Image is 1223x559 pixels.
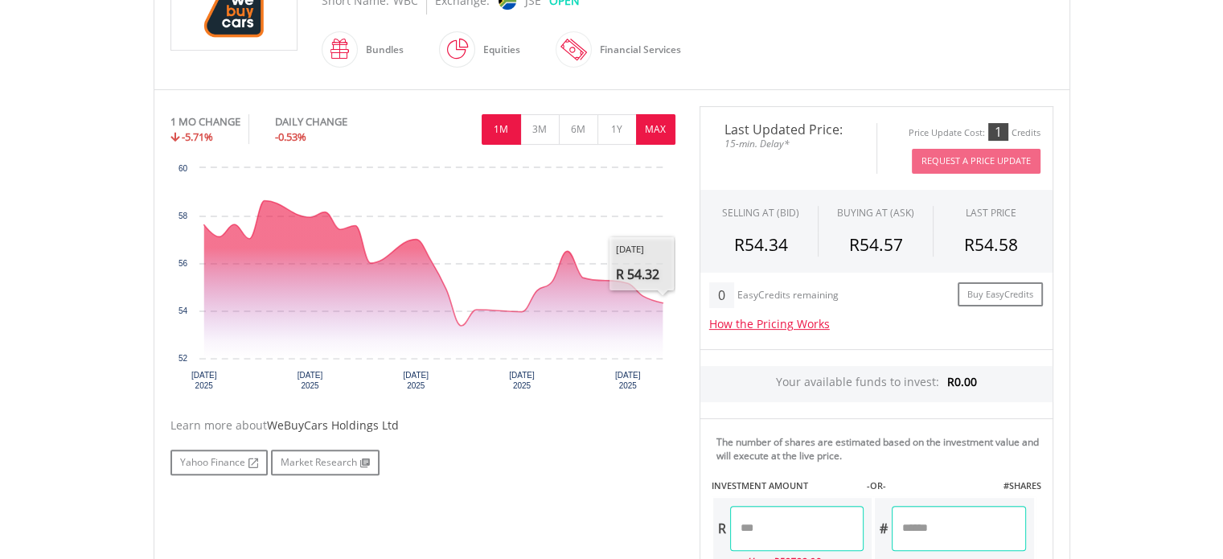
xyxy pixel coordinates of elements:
button: 3M [520,114,560,145]
text: 54 [178,306,187,315]
text: 56 [178,259,187,268]
div: Equities [475,31,520,69]
span: -5.71% [182,129,213,144]
div: 1 MO CHANGE [170,114,240,129]
div: # [875,506,892,551]
text: 58 [178,212,187,220]
button: MAX [636,114,675,145]
text: [DATE] 2025 [614,371,640,390]
div: 0 [709,282,734,308]
div: Financial Services [592,31,681,69]
a: Buy EasyCredits [958,282,1043,307]
button: 6M [559,114,598,145]
button: 1Y [597,114,637,145]
label: INVESTMENT AMOUNT [712,479,808,492]
button: Request A Price Update [912,149,1040,174]
span: R54.34 [734,233,788,256]
div: The number of shares are estimated based on the investment value and will execute at the live price. [716,435,1046,462]
a: Market Research [271,450,380,475]
div: SELLING AT (BID) [722,206,799,220]
span: R54.58 [964,233,1018,256]
span: -0.53% [275,129,306,144]
div: LAST PRICE [966,206,1016,220]
div: Price Update Cost: [909,127,985,139]
svg: Interactive chart [170,160,675,401]
text: [DATE] 2025 [509,371,535,390]
label: -OR- [866,479,885,492]
text: [DATE] 2025 [191,371,216,390]
span: R54.57 [848,233,902,256]
text: [DATE] 2025 [403,371,429,390]
label: #SHARES [1003,479,1040,492]
div: Your available funds to invest: [700,366,1053,402]
div: R [713,506,730,551]
span: Last Updated Price: [712,123,864,136]
a: How the Pricing Works [709,316,830,331]
div: Bundles [358,31,404,69]
div: 1 [988,123,1008,141]
text: 52 [178,354,187,363]
div: EasyCredits remaining [737,290,839,303]
span: R0.00 [947,374,977,389]
div: DAILY CHANGE [275,114,401,129]
a: Yahoo Finance [170,450,268,475]
div: Credits [1012,127,1040,139]
text: 60 [178,164,187,173]
div: Learn more about [170,417,675,434]
span: BUYING AT (ASK) [837,206,914,220]
text: [DATE] 2025 [297,371,322,390]
button: 1M [482,114,521,145]
span: WeBuyCars Holdings Ltd [267,417,399,433]
div: Chart. Highcharts interactive chart. [170,160,675,401]
span: 15-min. Delay* [712,136,864,151]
